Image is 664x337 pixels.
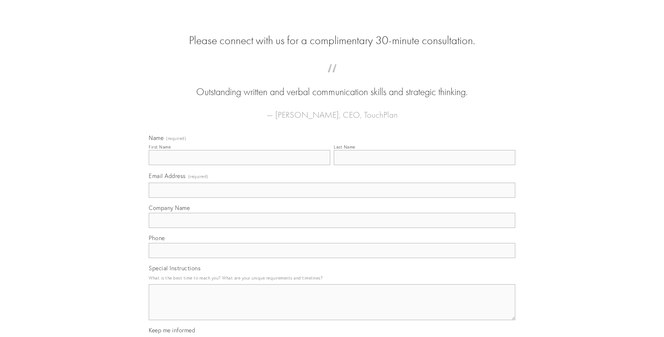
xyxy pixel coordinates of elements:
div: Last Name [334,144,355,150]
span: Keep me informed [149,327,195,334]
span: Phone [149,234,165,242]
h2: Please connect with us for a complimentary 30-minute consultation. [149,34,515,47]
span: Email Address [149,172,186,179]
span: Special Instructions [149,265,200,272]
p: What is the best time to reach you? What are your unique requirements and timelines? [149,273,515,283]
span: “ [160,71,504,85]
span: Company Name [149,204,190,211]
div: First Name [149,144,171,150]
span: Name [149,134,163,141]
span: (required) [188,172,208,181]
figcaption: — [PERSON_NAME], CEO, TouchPlan [160,99,504,122]
blockquote: Outstanding written and verbal communication skills and strategic thinking. [160,71,504,99]
span: (required) [166,136,186,141]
